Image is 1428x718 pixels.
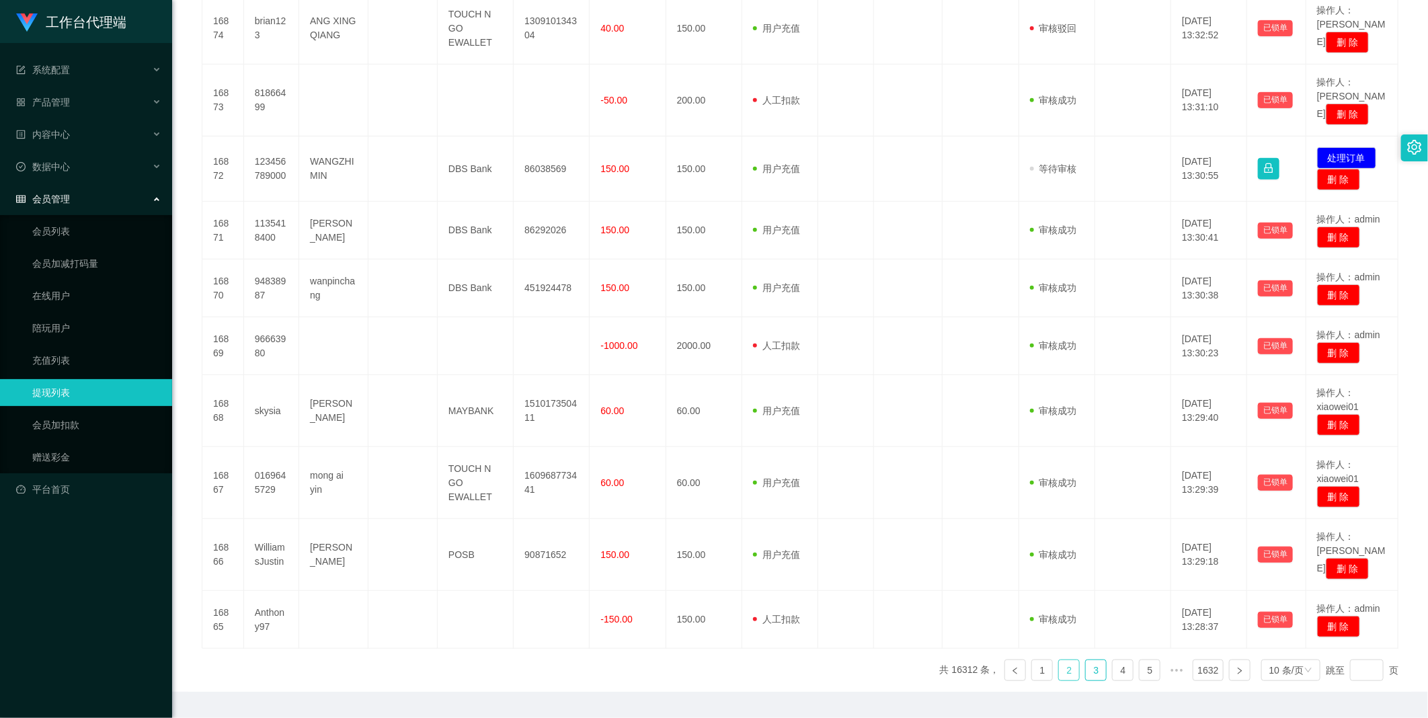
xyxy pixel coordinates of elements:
[1317,147,1376,169] button: 处理订单
[1112,660,1134,681] li: 4
[1229,660,1251,681] li: 下一页
[1171,202,1247,260] td: [DATE] 13:30:41
[202,317,244,375] td: 16869
[1166,660,1187,681] span: •••
[202,202,244,260] td: 16871
[753,225,800,235] span: 用户充值
[1030,23,1077,34] span: 审核驳回
[666,202,742,260] td: 150.00
[438,447,514,519] td: TOUCH N GO EWALLET
[1030,549,1077,560] span: 审核成功
[244,202,299,260] td: 1135418400
[1258,403,1293,419] button: 已锁单
[1171,591,1247,649] td: [DATE] 13:28:37
[32,347,161,374] a: 充值列表
[244,447,299,519] td: 0169645729
[1317,531,1386,574] span: 操作人：[PERSON_NAME]
[1258,20,1293,36] button: 已锁单
[438,375,514,447] td: MAYBANK
[1171,375,1247,447] td: [DATE] 13:29:40
[1030,340,1077,351] span: 审核成功
[438,202,514,260] td: DBS Bank
[666,447,742,519] td: 60.00
[299,202,368,260] td: [PERSON_NAME]
[1269,660,1304,680] div: 10 条/页
[666,519,742,591] td: 150.00
[1193,660,1222,680] a: 1632
[1140,660,1160,680] a: 5
[1193,660,1223,681] li: 1632
[666,65,742,136] td: 200.00
[1317,77,1386,120] span: 操作人：[PERSON_NAME]
[1326,32,1369,53] button: 删 除
[1258,547,1293,563] button: 已锁单
[202,519,244,591] td: 16866
[299,375,368,447] td: [PERSON_NAME]
[299,519,368,591] td: [PERSON_NAME]
[244,136,299,202] td: 123456789000
[1317,227,1360,248] button: 删 除
[16,161,70,172] span: 数据中心
[1317,342,1360,364] button: 删 除
[1236,667,1244,675] i: 图标: right
[202,136,244,202] td: 16872
[1059,660,1079,680] a: 2
[753,282,800,293] span: 用户充值
[1030,95,1077,106] span: 审核成功
[32,444,161,471] a: 赠送彩金
[1317,414,1360,436] button: 删 除
[16,65,70,75] span: 系统配置
[32,315,161,342] a: 陪玩用户
[1258,338,1293,354] button: 已锁单
[244,375,299,447] td: skysia
[514,519,590,591] td: 90871652
[438,136,514,202] td: DBS Bank
[244,65,299,136] td: 81866499
[1139,660,1160,681] li: 5
[1113,660,1133,680] a: 4
[16,194,70,204] span: 会员管理
[16,476,161,503] a: 图标: dashboard平台首页
[1317,616,1360,637] button: 删 除
[16,162,26,171] i: 图标: check-circle-o
[16,130,26,139] i: 图标: profile
[1030,614,1077,625] span: 审核成功
[600,405,624,416] span: 60.00
[438,519,514,591] td: POSB
[1317,603,1380,614] span: 操作人：admin
[299,447,368,519] td: mong ai yin
[299,136,368,202] td: WANGZHIMIN
[202,260,244,317] td: 16870
[600,225,629,235] span: 150.00
[1058,660,1080,681] li: 2
[1004,660,1026,681] li: 上一页
[1258,475,1293,491] button: 已锁单
[600,95,627,106] span: -50.00
[1258,280,1293,296] button: 已锁单
[16,65,26,75] i: 图标: form
[753,477,800,488] span: 用户充值
[1258,158,1279,179] button: 图标: lock
[1171,136,1247,202] td: [DATE] 13:30:55
[1317,169,1360,190] button: 删 除
[32,282,161,309] a: 在线用户
[32,250,161,277] a: 会员加减打码量
[202,375,244,447] td: 16868
[1317,5,1386,48] span: 操作人：[PERSON_NAME]
[514,260,590,317] td: 451924478
[16,16,126,27] a: 工作台代理端
[244,317,299,375] td: 96663980
[438,260,514,317] td: DBS Bank
[1317,284,1360,306] button: 删 除
[1086,660,1106,680] a: 3
[666,260,742,317] td: 150.00
[16,13,38,32] img: logo.9652507e.png
[514,136,590,202] td: 86038569
[1326,104,1369,125] button: 删 除
[514,447,590,519] td: 160968773441
[1258,223,1293,239] button: 已锁单
[1030,477,1077,488] span: 审核成功
[600,23,624,34] span: 40.00
[753,405,800,416] span: 用户充值
[244,519,299,591] td: WilliamsJustin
